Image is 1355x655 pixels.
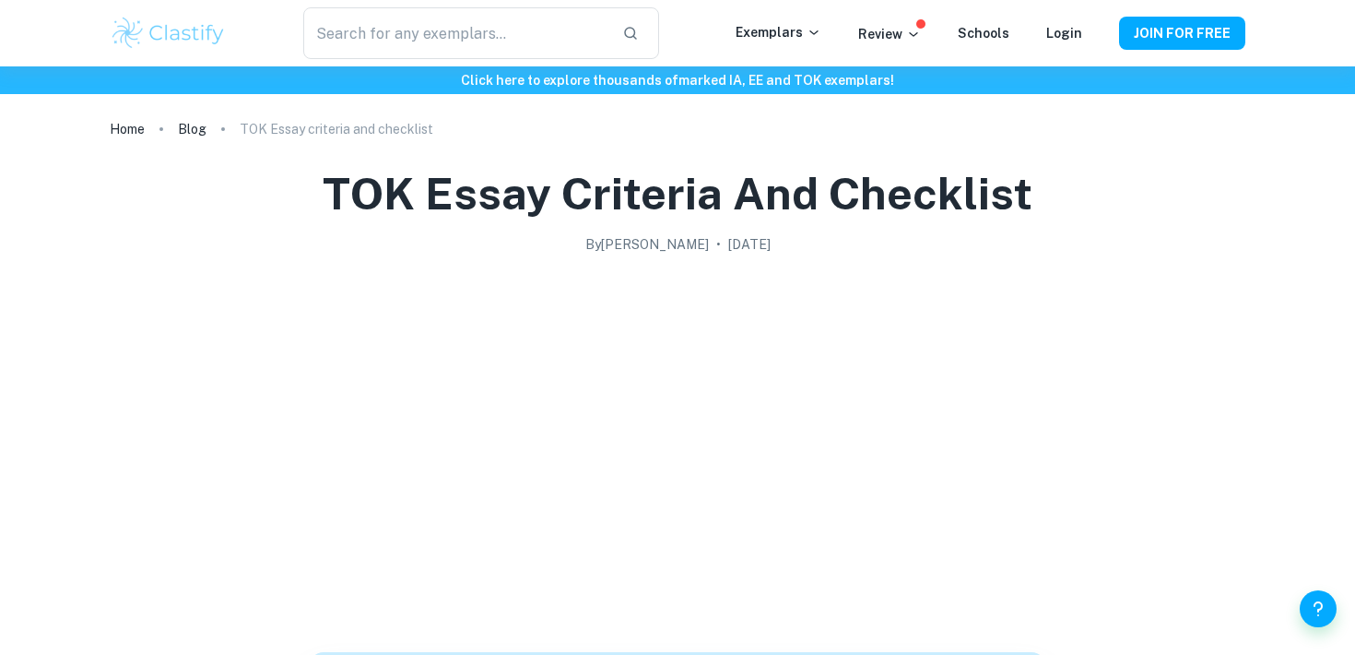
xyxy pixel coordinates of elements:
[585,234,709,255] h2: By [PERSON_NAME]
[1046,26,1082,41] a: Login
[728,234,771,255] h2: [DATE]
[323,164,1032,223] h1: TOK Essay criteria and checklist
[110,15,227,52] img: Clastify logo
[1300,590,1337,627] button: Help and Feedback
[240,119,433,139] p: TOK Essay criteria and checklist
[736,22,821,42] p: Exemplars
[1119,17,1245,50] button: JOIN FOR FREE
[958,26,1009,41] a: Schools
[309,262,1046,631] img: TOK Essay criteria and checklist cover image
[4,70,1351,90] h6: Click here to explore thousands of marked IA, EE and TOK exemplars !
[178,116,206,142] a: Blog
[303,7,607,59] input: Search for any exemplars...
[716,234,721,255] p: •
[110,116,145,142] a: Home
[858,24,921,44] p: Review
